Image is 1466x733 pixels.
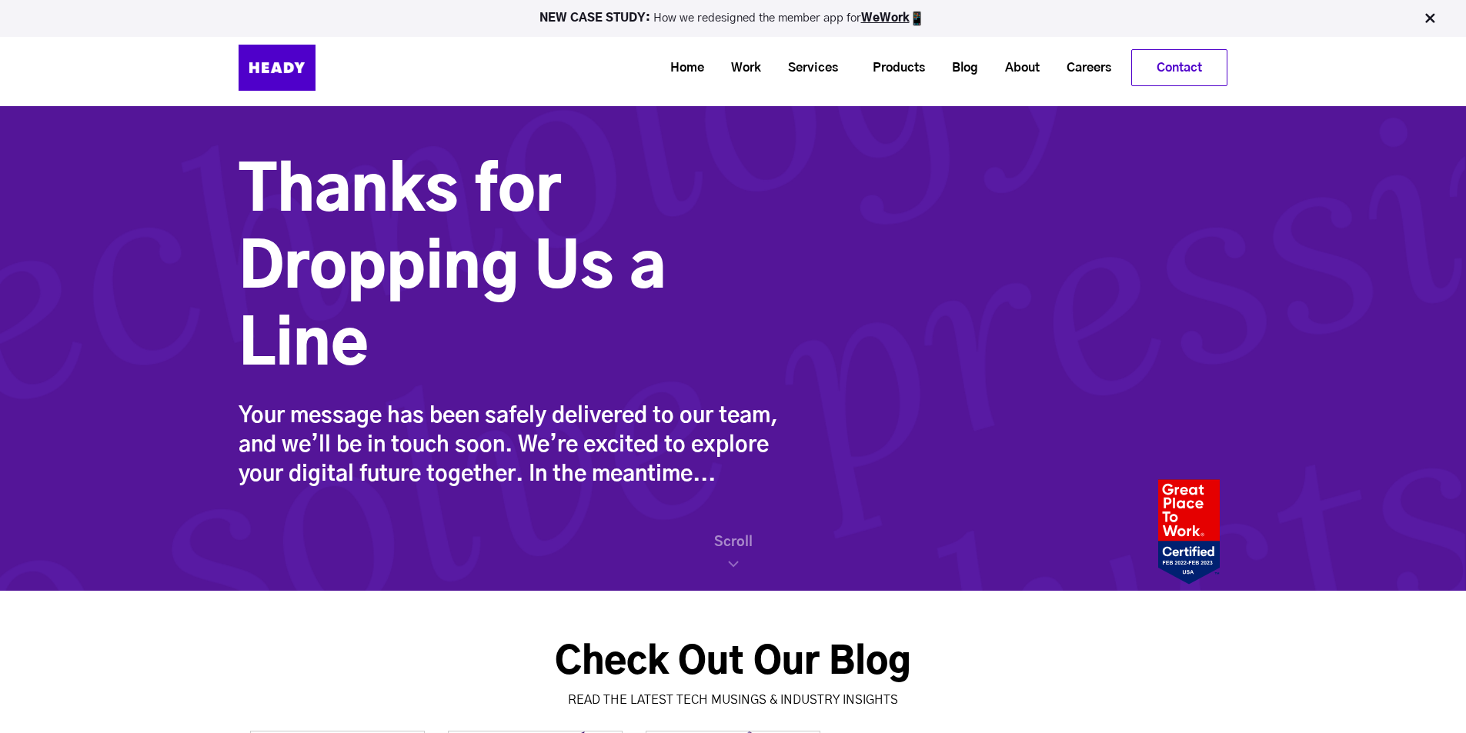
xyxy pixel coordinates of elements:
a: Careers [1047,54,1119,82]
a: Home [651,54,712,82]
img: Heady_Logo_Web-01 (1) [239,45,316,91]
img: Close Bar [1422,11,1438,26]
img: home_scroll [724,555,743,573]
img: Heady_2022_Certification_Badge 2 [1158,479,1220,585]
a: Services [769,54,846,82]
h3: Check Out Our Blog [406,640,1060,686]
p: How we redesigned the member app for [7,11,1459,26]
a: Work [712,54,769,82]
div: READ THE LATEST TECH MUSINGS & INDUSTRY INSIGHTS [406,692,1060,708]
a: WeWork [861,12,910,24]
a: Scroll [239,535,1227,573]
strong: NEW CASE STUDY: [539,12,653,24]
a: Contact [1132,50,1227,85]
div: Navigation Menu [354,49,1227,86]
img: app emoji [910,11,925,26]
a: Products [853,54,933,82]
div: Your message has been safely delivered to our team, and we’ll be in touch soon. We’re excited to ... [239,401,785,489]
a: About [986,54,1047,82]
h1: Thanks for Dropping Us a Line [239,154,785,385]
a: Blog [933,54,986,82]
